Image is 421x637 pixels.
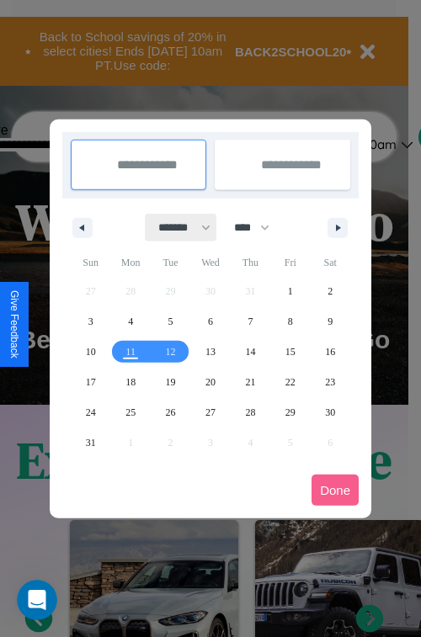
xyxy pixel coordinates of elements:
span: 23 [325,367,335,397]
span: 31 [86,427,96,458]
button: 21 [231,367,270,397]
button: 14 [231,337,270,367]
span: Wed [190,249,230,276]
span: 18 [125,367,136,397]
button: 28 [231,397,270,427]
button: 20 [190,367,230,397]
span: 2 [328,276,333,306]
button: Done [312,475,359,506]
button: 27 [190,397,230,427]
button: 29 [270,397,310,427]
button: 17 [71,367,110,397]
span: 21 [245,367,255,397]
button: 1 [270,276,310,306]
button: 18 [110,367,150,397]
button: 26 [151,397,190,427]
span: 4 [128,306,133,337]
button: 7 [231,306,270,337]
span: 11 [125,337,136,367]
button: 15 [270,337,310,367]
span: 6 [208,306,213,337]
span: 19 [166,367,176,397]
span: Sun [71,249,110,276]
span: 27 [205,397,216,427]
span: 20 [205,367,216,397]
span: 1 [288,276,293,306]
span: 25 [125,397,136,427]
button: 13 [190,337,230,367]
button: 19 [151,367,190,397]
button: 30 [311,397,350,427]
span: 12 [166,337,176,367]
span: 29 [285,397,296,427]
span: 7 [248,306,253,337]
span: 13 [205,337,216,367]
span: Mon [110,249,150,276]
button: 16 [311,337,350,367]
button: 24 [71,397,110,427]
span: 8 [288,306,293,337]
span: 22 [285,367,296,397]
button: 10 [71,337,110,367]
span: 3 [88,306,93,337]
span: Thu [231,249,270,276]
button: 3 [71,306,110,337]
button: 12 [151,337,190,367]
span: 16 [325,337,335,367]
span: 14 [245,337,255,367]
button: 31 [71,427,110,458]
button: 23 [311,367,350,397]
button: 2 [311,276,350,306]
button: 6 [190,306,230,337]
button: 9 [311,306,350,337]
iframe: Intercom live chat [17,580,57,620]
button: 22 [270,367,310,397]
button: 11 [110,337,150,367]
button: 25 [110,397,150,427]
span: Fri [270,249,310,276]
div: Give Feedback [8,290,20,358]
span: 15 [285,337,296,367]
span: 17 [86,367,96,397]
span: 26 [166,397,176,427]
span: Tue [151,249,190,276]
span: 5 [168,306,173,337]
span: 28 [245,397,255,427]
span: 24 [86,397,96,427]
span: 30 [325,397,335,427]
button: 5 [151,306,190,337]
span: 10 [86,337,96,367]
span: Sat [311,249,350,276]
button: 8 [270,306,310,337]
button: 4 [110,306,150,337]
span: 9 [328,306,333,337]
